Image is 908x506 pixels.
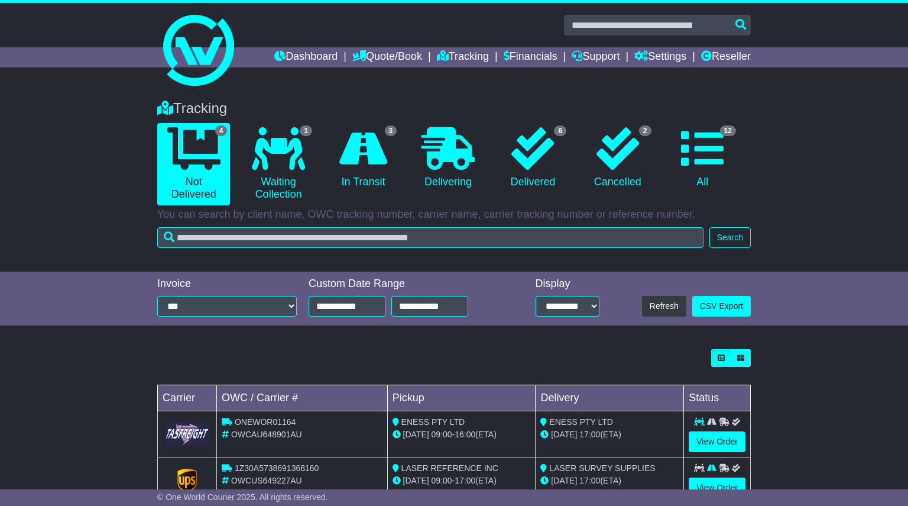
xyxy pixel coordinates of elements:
span: [DATE] [551,476,577,485]
span: [DATE] [403,476,429,485]
span: OWCAU648901AU [231,430,302,439]
td: OWC / Carrier # [217,385,388,411]
span: ONEWOR01164 [235,417,296,427]
span: LASER SURVEY SUPPLIES [549,463,655,473]
a: 4 Not Delivered [157,123,230,205]
span: 17:00 [579,476,600,485]
a: View Order [689,431,745,452]
button: Refresh [642,296,686,317]
a: 1 Waiting Collection [242,123,314,205]
span: OWCUS649227AU [231,476,302,485]
a: Delivering [411,123,484,193]
span: 3 [385,125,397,136]
p: You can search by client name, OWC tracking number, carrier name, carrier tracking number or refe... [157,208,751,221]
span: ENESS PTY LTD [549,417,613,427]
span: 6 [554,125,566,136]
span: 2 [639,125,651,136]
span: 09:00 [432,476,452,485]
div: - (ETA) [393,475,531,487]
a: View Order [689,478,745,498]
a: Dashboard [274,47,338,67]
span: 1 [300,125,312,136]
span: 1Z30A5738691368160 [235,463,319,473]
td: Delivery [536,385,684,411]
a: Reseller [701,47,751,67]
button: Search [709,227,751,248]
div: Display [536,278,599,291]
div: Tracking [151,100,757,117]
span: 17:00 [579,430,600,439]
div: (ETA) [540,428,679,441]
td: Carrier [158,385,217,411]
img: GetCarrierServiceLogo [177,469,197,492]
a: 6 Delivered [497,123,569,193]
a: Support [572,47,620,67]
span: 16:00 [455,430,475,439]
a: 2 Cancelled [581,123,654,193]
img: GetCarrierServiceLogo [165,423,209,446]
span: [DATE] [403,430,429,439]
div: - (ETA) [393,428,531,441]
span: 17:00 [455,476,475,485]
a: CSV Export [692,296,751,317]
a: Quote/Book [352,47,422,67]
a: 12 All [666,123,739,193]
td: Pickup [387,385,536,411]
div: Invoice [157,278,297,291]
td: Status [684,385,751,411]
a: 3 In Transit [327,123,400,193]
div: Custom Date Range [309,278,498,291]
span: 4 [215,125,228,136]
span: ENESS PTY LTD [401,417,465,427]
a: Financials [504,47,557,67]
span: 12 [720,125,736,136]
span: LASER REFERENCE INC [401,463,498,473]
div: (ETA) [540,475,679,487]
span: [DATE] [551,430,577,439]
span: © One World Courier 2025. All rights reserved. [157,492,328,502]
span: 09:00 [432,430,452,439]
a: Tracking [437,47,489,67]
a: Settings [634,47,686,67]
